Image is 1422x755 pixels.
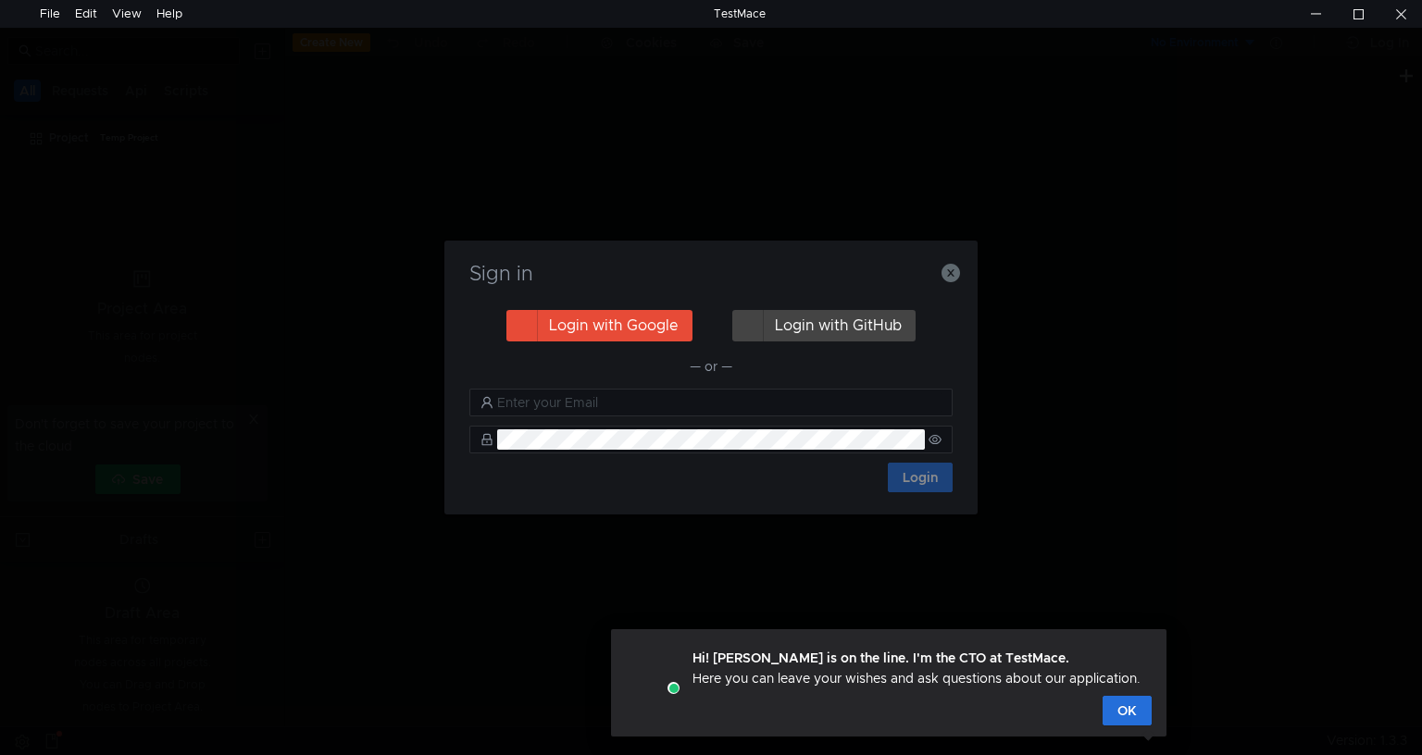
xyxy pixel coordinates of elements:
[506,310,692,341] button: Login with Google
[732,310,916,341] button: Login with GitHub
[1103,696,1152,725] button: OK
[469,355,953,377] div: — or —
[692,648,1141,688] div: Here you can leave your wishes and ask questions about our application.
[497,392,942,413] input: Enter your Email
[467,263,955,285] h3: Sign in
[692,650,1069,666] strong: Hi! [PERSON_NAME] is on the line. I'm the CTO at TestMace.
